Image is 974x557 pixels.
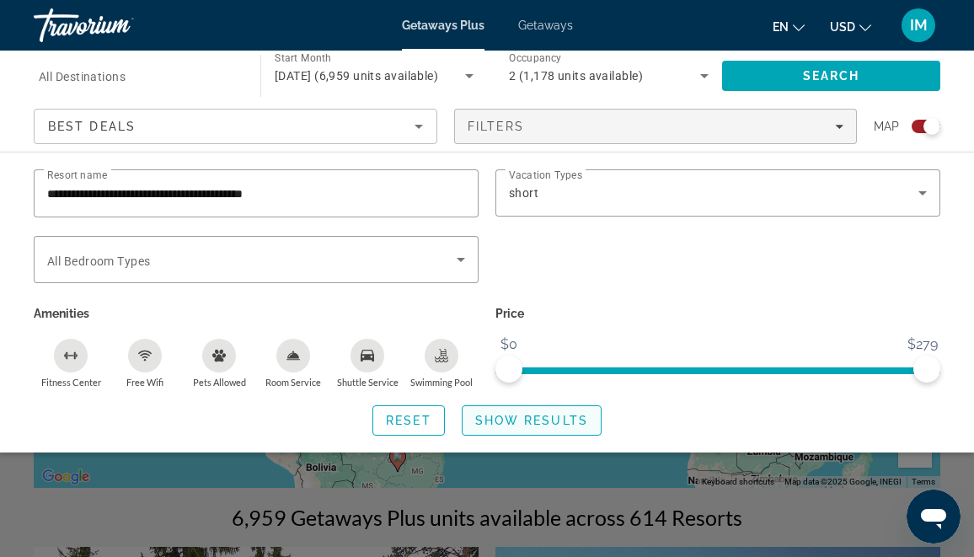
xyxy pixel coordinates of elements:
a: Travorium [34,3,202,47]
button: User Menu [896,8,940,43]
span: 2 (1,178 units available) [509,69,643,83]
span: Map [874,115,899,138]
span: IM [910,17,928,34]
button: Shuttle Service [330,338,404,388]
span: ngx-slider [495,356,522,383]
span: Shuttle Service [337,377,399,388]
span: Room Service [265,377,321,388]
span: [DATE] (6,959 units available) [275,69,438,83]
span: en [773,20,789,34]
button: Filters [454,109,858,144]
button: Fitness Center [34,338,108,388]
input: Select destination [39,67,238,87]
span: Resort name [47,169,107,181]
button: Free Wifi [108,338,182,388]
p: Amenities [34,302,479,325]
span: $279 [905,332,940,357]
span: short [509,186,538,200]
span: $0 [498,332,520,357]
span: Free Wifi [126,377,163,388]
span: Reset [386,414,431,427]
span: Start Month [275,52,331,64]
p: Price [495,302,940,325]
button: Swimming Pool [404,338,479,388]
button: Reset [372,405,445,436]
a: Getaways Plus [402,19,484,32]
span: Best Deals [48,120,136,133]
span: Occupancy [509,52,562,64]
mat-select: Sort by [48,116,423,137]
span: All Destinations [39,70,126,83]
span: Pets Allowed [193,377,246,388]
button: Change language [773,14,805,39]
span: Fitness Center [41,377,101,388]
span: All Bedroom Types [47,254,150,268]
span: USD [830,20,855,34]
span: Vacation Types [509,169,582,181]
span: ngx-slider-max [913,356,940,383]
button: Show Results [462,405,602,436]
span: Filters [468,120,525,133]
button: Search [722,61,940,91]
span: Search [803,69,860,83]
iframe: Button to launch messaging window [907,490,961,544]
button: Change currency [830,14,871,39]
span: Swimming Pool [410,377,473,388]
button: Room Service [256,338,330,388]
button: Pets Allowed [182,338,256,388]
ngx-slider: ngx-slider [495,367,940,371]
span: Show Results [475,414,588,427]
a: Getaways [518,19,573,32]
